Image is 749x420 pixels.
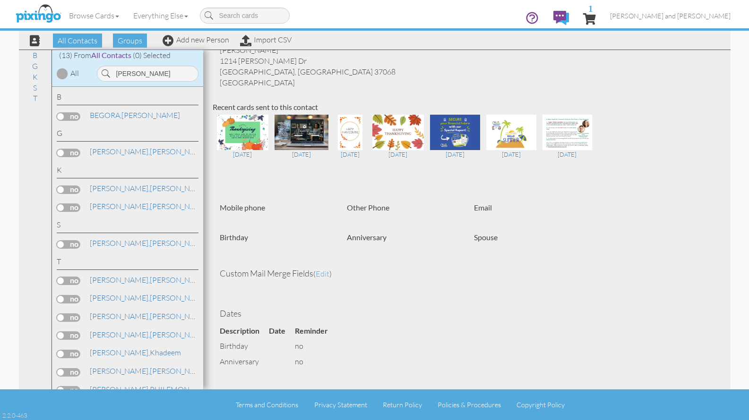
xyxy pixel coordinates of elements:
[430,115,480,150] img: 85746-1-1663713401627-caeaeafc6df77fee-qa.jpg
[90,385,150,394] span: [PERSON_NAME],
[275,127,328,159] a: [DATE]
[295,323,337,339] th: Reminder
[220,233,248,242] strong: Birthday
[217,150,268,159] div: [DATE]
[603,4,738,28] a: [PERSON_NAME] and [PERSON_NAME]
[474,233,498,242] strong: Spouse
[90,311,150,321] span: [PERSON_NAME],
[220,354,269,370] td: anniversary
[57,219,198,233] div: S
[89,201,209,212] a: [PERSON_NAME]
[220,338,269,354] td: birthday
[217,127,268,159] a: [DATE]
[588,4,593,13] span: 1
[213,45,721,88] div: [PERSON_NAME] 1214 [PERSON_NAME] Dr [GEOGRAPHIC_DATA], [GEOGRAPHIC_DATA] 37068 [GEOGRAPHIC_DATA]
[430,127,480,159] a: [DATE]
[90,202,150,211] span: [PERSON_NAME],
[70,68,79,79] div: All
[90,293,150,302] span: [PERSON_NAME],
[13,2,63,26] img: pixingo logo
[542,150,593,159] div: [DATE]
[542,115,593,150] img: 76811-1-1646769399019-4411731afeb0bc0c-qa.jpg
[347,203,389,212] strong: Other Phone
[126,4,195,27] a: Everything Else
[133,50,171,60] span: (0) Selected
[372,127,424,159] a: [DATE]
[90,348,150,357] span: [PERSON_NAME],
[220,269,714,278] h4: Custom Mail Merge Fields
[295,354,337,370] td: no
[90,147,150,156] span: [PERSON_NAME],
[486,115,536,150] img: 80155-1-1652728180516-39e6b131855ef5e1-qa.jpg
[89,365,209,377] a: [PERSON_NAME]
[372,115,424,150] img: 87705-1-1667219799922-65073dbb5b588c22-qa.jpg
[372,150,424,159] div: [DATE]
[275,150,328,159] div: [DATE]
[583,4,596,32] a: 1
[57,256,198,270] div: T
[217,115,268,150] img: 123532-1-1731346666044-f9055e1abaafef74-qa.jpg
[89,347,182,358] a: Khadeem
[610,12,731,20] span: [PERSON_NAME] and [PERSON_NAME]
[335,150,366,159] div: [DATE]
[335,127,366,159] a: [DATE]
[28,92,42,104] a: T
[220,309,714,319] h4: Dates
[89,311,209,322] a: [PERSON_NAME]
[200,8,290,24] input: Search cards
[2,411,27,420] div: 2.2.0-463
[517,401,565,409] a: Copyright Policy
[90,366,150,376] span: [PERSON_NAME],
[62,4,126,27] a: Browse Cards
[90,330,150,339] span: [PERSON_NAME],
[220,203,265,212] strong: Mobile phone
[91,50,131,59] span: All Contacts
[89,183,209,194] a: [PERSON_NAME]
[236,401,298,409] a: Terms and Conditions
[269,323,295,339] th: Date
[89,329,209,340] a: [PERSON_NAME]
[57,165,198,178] div: K
[57,128,198,142] div: G
[90,238,150,248] span: [PERSON_NAME],
[89,146,209,157] a: [PERSON_NAME]
[90,110,121,120] span: BEGORA,
[275,115,328,150] img: 121852-1-1727891339047-48d0d9a7afff598d-qa.jpg
[52,50,203,61] div: (13) From
[89,237,209,249] a: [PERSON_NAME]
[474,203,492,212] strong: Email
[313,269,332,278] span: ( )
[314,401,367,409] a: Privacy Statement
[90,275,150,285] span: [PERSON_NAME],
[295,338,337,354] td: no
[338,115,362,150] img: 106346-1-1699479463257-d7a3a29b8b8599bd-qa.jpg
[28,50,42,61] a: B
[90,184,150,193] span: [PERSON_NAME],
[28,82,42,93] a: S
[486,150,536,159] div: [DATE]
[430,150,480,159] div: [DATE]
[89,109,181,121] a: [PERSON_NAME]
[347,233,387,242] strong: Anniversary
[542,127,593,159] a: [DATE]
[57,92,198,105] div: B
[553,11,569,25] img: comments.svg
[163,35,229,44] a: Add new Person
[486,127,536,159] a: [DATE]
[89,292,209,303] a: [PERSON_NAME]
[89,274,209,286] a: [PERSON_NAME]
[316,269,329,278] span: edit
[113,34,147,48] span: Groups
[53,34,102,48] span: All Contacts
[28,71,43,83] a: K
[383,401,422,409] a: Return Policy
[27,60,43,72] a: G
[220,323,269,339] th: Description
[438,401,501,409] a: Policies & Procedures
[213,102,318,111] strong: Recent cards sent to this contact
[240,35,292,44] a: Import CSV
